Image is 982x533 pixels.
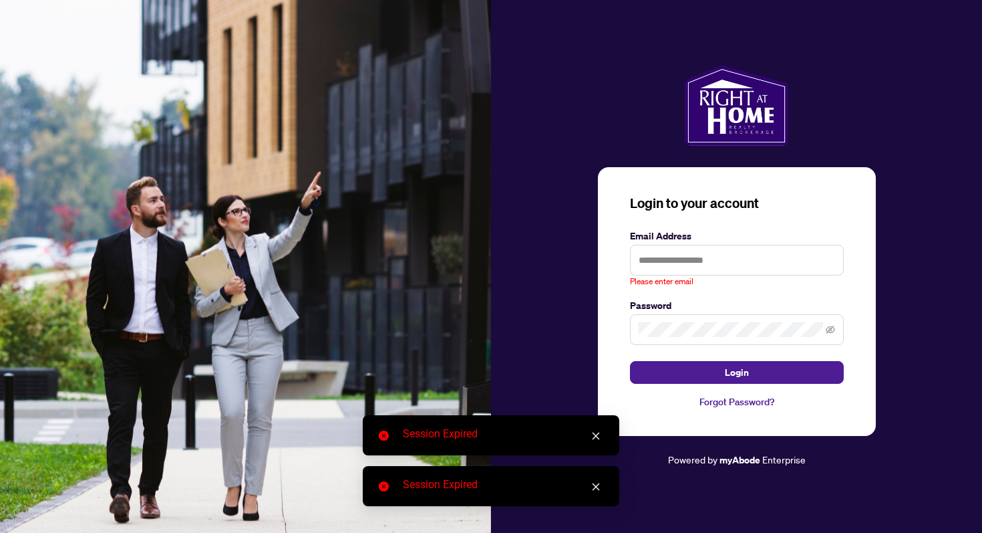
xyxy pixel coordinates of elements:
[591,431,601,441] span: close
[719,453,760,467] a: myAbode
[403,426,603,442] div: Session Expired
[591,482,601,492] span: close
[630,361,844,384] button: Login
[725,362,749,383] span: Login
[630,229,844,243] label: Email Address
[630,194,844,213] h3: Login to your account
[379,482,389,492] span: close-circle
[589,479,603,494] a: Close
[630,276,693,288] span: Please enter email
[762,453,806,465] span: Enterprise
[589,429,603,443] a: Close
[630,298,844,313] label: Password
[403,477,603,493] div: Session Expired
[685,66,788,146] img: ma-logo
[668,453,717,465] span: Powered by
[379,431,389,441] span: close-circle
[826,325,835,334] span: eye-invisible
[630,395,844,409] a: Forgot Password?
